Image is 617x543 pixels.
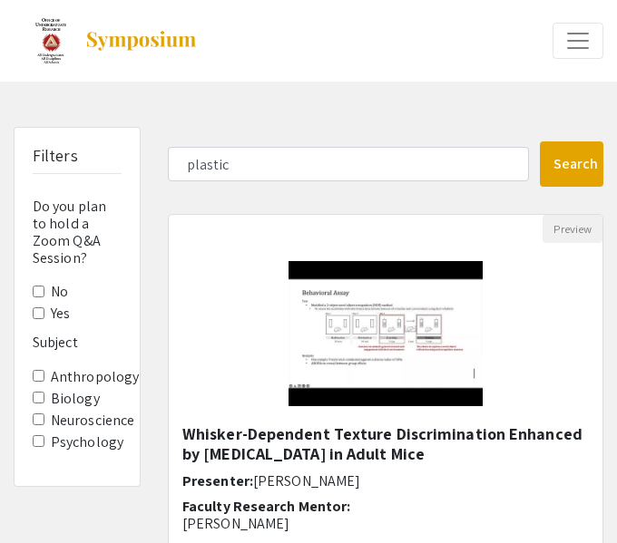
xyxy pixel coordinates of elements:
iframe: Chat [14,461,77,529]
img: Symposium by ForagerOne [84,30,198,52]
button: Preview [543,215,602,243]
button: Search [540,141,603,187]
h6: Do you plan to hold a Zoom Q&A Session? [33,198,122,267]
span: Faculty Research Mentor: [182,497,350,516]
button: Expand or Collapse Menu [553,23,603,59]
p: [PERSON_NAME] [182,515,589,532]
img: Celebration of Undergraduate Research Spring 2022 [35,18,66,63]
a: Celebration of Undergraduate Research Spring 2022 [14,18,198,63]
span: [PERSON_NAME] [253,471,360,490]
img: <p><strong>Whisker-Dependent Texture Discrimination Enhanced by Vagus Nerve Stimulation in Adult ... [270,243,500,424]
label: Yes [51,303,70,325]
h5: Whisker-Dependent Texture Discrimination Enhanced by [MEDICAL_DATA] in Adult Mice [182,424,589,463]
input: Search Keyword(s) Or Author(s) [168,147,529,181]
label: Anthropology [51,366,139,388]
label: Biology [51,388,100,410]
label: No [51,281,68,303]
label: Psychology [51,431,123,453]
h5: Filters [33,146,78,166]
label: Neuroscience [51,410,134,431]
h6: Presenter: [182,472,589,490]
h6: Subject [33,334,122,351]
